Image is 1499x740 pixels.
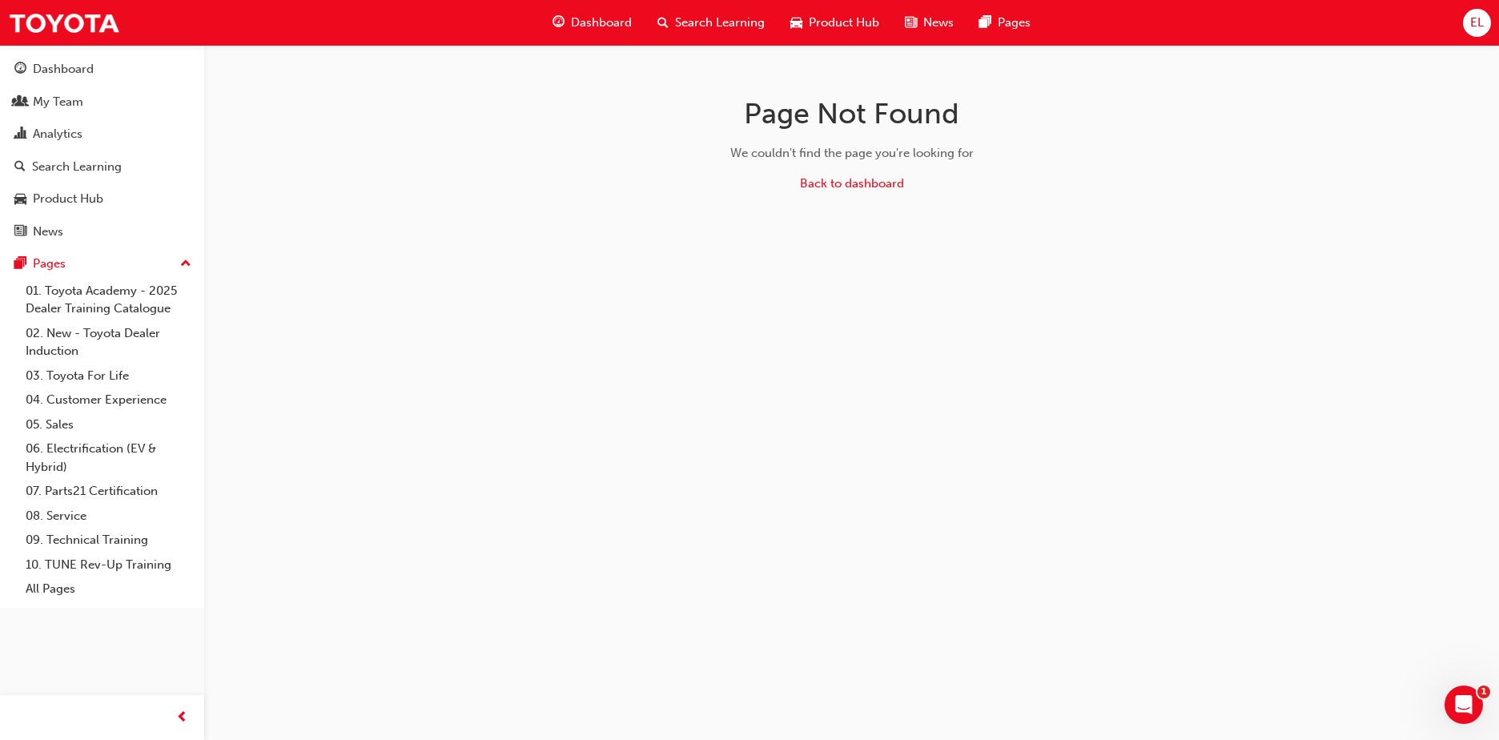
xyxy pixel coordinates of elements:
[19,479,198,504] a: 07. Parts21 Certification
[675,14,765,32] span: Search Learning
[19,436,198,479] a: 06. Electrification (EV & Hybrid)
[176,708,188,728] span: prev-icon
[19,388,198,412] a: 04. Customer Experience
[19,504,198,529] a: 08. Service
[598,96,1106,131] h1: Page Not Found
[6,249,198,279] button: Pages
[6,217,198,247] a: News
[33,93,83,111] div: My Team
[598,144,1106,163] div: We couldn't find the page you're looking for
[571,14,632,32] span: Dashboard
[553,13,565,33] span: guage-icon
[19,279,198,321] a: 01. Toyota Academy - 2025 Dealer Training Catalogue
[6,119,198,149] a: Analytics
[14,225,26,239] span: news-icon
[14,95,26,110] span: people-icon
[33,125,82,143] div: Analytics
[540,6,645,39] a: guage-iconDashboard
[19,364,198,388] a: 03. Toyota For Life
[32,158,122,176] div: Search Learning
[778,6,892,39] a: car-iconProduct Hub
[923,14,954,32] span: News
[6,152,198,182] a: Search Learning
[645,6,778,39] a: search-iconSearch Learning
[998,14,1031,32] span: Pages
[967,6,1043,39] a: pages-iconPages
[180,254,191,275] span: up-icon
[657,13,669,33] span: search-icon
[6,51,198,249] button: DashboardMy TeamAnalyticsSearch LearningProduct HubNews
[19,321,198,364] a: 02. New - Toyota Dealer Induction
[33,60,94,78] div: Dashboard
[19,528,198,553] a: 09. Technical Training
[809,14,879,32] span: Product Hub
[19,553,198,577] a: 10. TUNE Rev-Up Training
[892,6,967,39] a: news-iconNews
[1477,686,1490,698] span: 1
[790,13,802,33] span: car-icon
[14,127,26,142] span: chart-icon
[6,87,198,117] a: My Team
[19,577,198,601] a: All Pages
[905,13,917,33] span: news-icon
[1445,686,1483,724] iframe: Intercom live chat
[6,54,198,84] a: Dashboard
[33,190,103,208] div: Product Hub
[6,184,198,214] a: Product Hub
[14,257,26,271] span: pages-icon
[33,255,66,273] div: Pages
[1470,14,1484,32] span: EL
[8,5,120,41] img: Trak
[1463,9,1491,37] button: EL
[14,192,26,207] span: car-icon
[800,176,904,191] a: Back to dashboard
[33,223,63,241] div: News
[979,13,991,33] span: pages-icon
[14,62,26,77] span: guage-icon
[14,160,26,175] span: search-icon
[19,412,198,437] a: 05. Sales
